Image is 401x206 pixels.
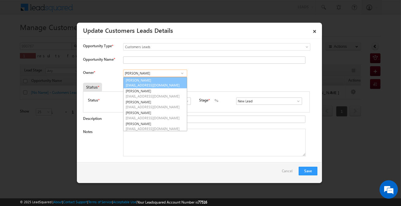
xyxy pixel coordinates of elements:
a: Customers Leads [123,43,310,51]
input: Type to Search [236,97,302,105]
span: [EMAIL_ADDRESS][DOMAIN_NAME] [126,116,181,120]
a: Show All Items [182,98,189,104]
a: Acceptable Use [113,200,136,204]
a: Update Customers Leads Details [83,26,173,34]
div: Minimize live chat window [100,3,115,18]
span: [EMAIL_ADDRESS][DOMAIN_NAME] [126,94,181,98]
a: [PERSON_NAME] [123,121,187,132]
em: Start Chat [83,161,111,169]
label: Description [83,116,102,121]
span: [EMAIL_ADDRESS][DOMAIN_NAME] [126,105,181,109]
button: Save [299,167,317,175]
a: [PERSON_NAME] [123,99,187,110]
label: Owner [83,70,95,75]
span: Opportunity Type [83,43,112,49]
a: Show All Items [178,70,186,76]
img: d_60004797649_company_0_60004797649 [10,32,26,40]
label: Stage [199,97,208,103]
textarea: Type your message and hit 'Enter' [8,57,112,155]
a: About [53,200,62,204]
a: Contact Support [63,200,87,204]
a: × [309,25,320,36]
span: © 2025 LeadSquared | | | | | [20,199,207,205]
a: [PERSON_NAME] [123,77,187,89]
span: Customers Leads [123,44,285,50]
a: [PERSON_NAME] [123,88,187,99]
label: Status [88,97,98,103]
a: Terms of Service [88,200,112,204]
span: [EMAIL_ADDRESS][DOMAIN_NAME] [126,83,181,87]
label: Notes [83,129,93,134]
div: Status [83,83,102,91]
div: Chat with us now [32,32,103,40]
label: Opportunity Name [83,57,115,62]
a: Cancel [282,167,296,178]
span: 77516 [198,200,207,204]
input: Type to Search [123,70,187,77]
span: Your Leadsquared Account Number is [137,200,207,204]
a: [PERSON_NAME] [123,110,187,121]
span: [EMAIL_ADDRESS][DOMAIN_NAME] [126,126,181,131]
a: Show All Items [293,98,301,104]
